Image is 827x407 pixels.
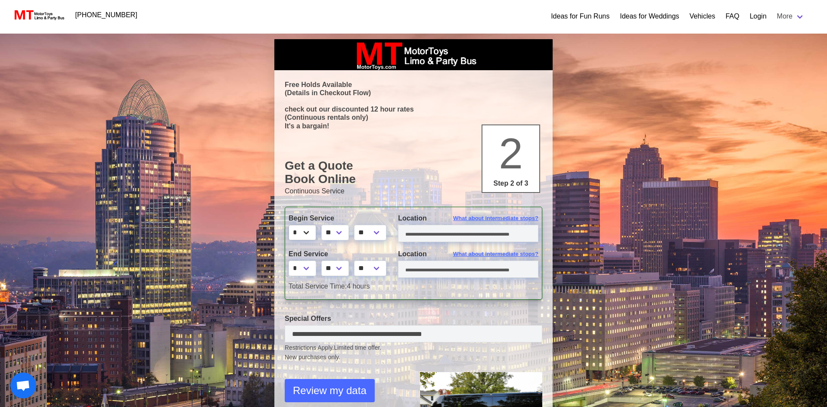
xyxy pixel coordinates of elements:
img: MotorToys Logo [12,9,65,21]
p: (Details in Checkout Flow) [285,89,542,97]
span: What about intermediate stops? [453,250,538,258]
img: box_logo_brand.jpeg [349,39,478,70]
small: Restrictions Apply. [285,344,542,362]
a: Vehicles [690,11,715,22]
div: 4 hours [282,281,545,292]
a: FAQ [725,11,739,22]
p: Continuous Service [285,186,542,196]
p: It's a bargain! [285,122,542,130]
p: Free Holds Available [285,81,542,89]
label: End Service [289,249,385,259]
label: Begin Service [289,213,385,224]
p: check out our discounted 12 hour rates [285,105,542,113]
p: Step 2 of 3 [486,178,536,189]
span: Limited time offer. [334,343,381,352]
a: More [772,8,810,25]
a: Login [749,11,766,22]
span: Total Service Time: [289,283,347,290]
span: Location [398,250,427,258]
span: 2 [499,129,523,177]
p: (Continuous rentals only) [285,113,542,121]
span: Review my data [293,383,367,398]
a: Open chat [10,373,36,398]
button: Review my data [285,379,375,402]
h1: Get a Quote Book Online [285,159,542,186]
span: Location [398,214,427,222]
label: Special Offers [285,314,542,324]
a: [PHONE_NUMBER] [70,6,143,24]
a: Ideas for Fun Runs [551,11,609,22]
a: Ideas for Weddings [620,11,679,22]
span: New purchases only. [285,353,542,362]
span: What about intermediate stops? [453,214,538,223]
